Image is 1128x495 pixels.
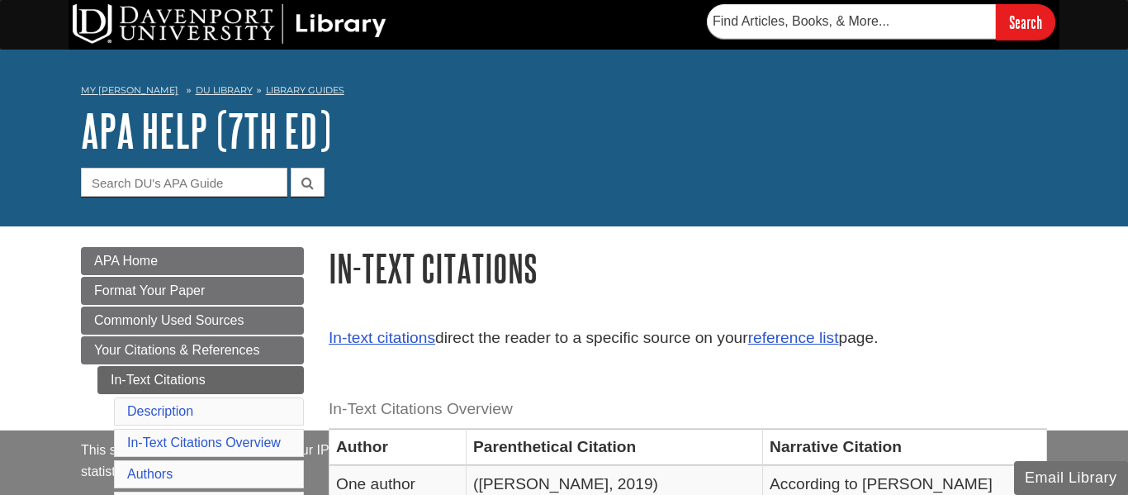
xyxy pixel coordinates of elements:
[127,467,173,481] a: Authors
[707,4,996,39] input: Find Articles, Books, & More...
[329,326,1047,350] p: direct the reader to a specific source on your page.
[329,391,1047,428] caption: In-Text Citations Overview
[127,404,193,418] a: Description
[81,247,304,275] a: APA Home
[94,283,205,297] span: Format Your Paper
[97,366,304,394] a: In-Text Citations
[81,168,287,197] input: Search DU's APA Guide
[81,336,304,364] a: Your Citations & References
[467,429,763,465] th: Parenthetical Citation
[329,429,467,465] th: Author
[1014,461,1128,495] button: Email Library
[81,277,304,305] a: Format Your Paper
[763,429,1047,465] th: Narrative Citation
[81,307,304,335] a: Commonly Used Sources
[94,343,259,357] span: Your Citations & References
[81,105,331,156] a: APA Help (7th Ed)
[707,4,1055,40] form: Searches DU Library's articles, books, and more
[748,329,839,346] a: reference list
[127,436,281,450] a: In-Text Citations Overview
[94,254,158,268] span: APA Home
[266,84,344,96] a: Library Guides
[329,247,1047,289] h1: In-Text Citations
[81,79,1047,106] nav: breadcrumb
[329,329,435,346] a: In-text citations
[996,4,1055,40] input: Search
[196,84,253,96] a: DU Library
[94,313,244,327] span: Commonly Used Sources
[73,4,386,44] img: DU Library
[81,83,178,98] a: My [PERSON_NAME]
